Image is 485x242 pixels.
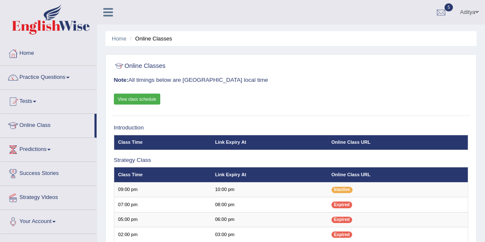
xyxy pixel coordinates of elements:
a: Online Class [0,114,94,135]
a: Your Account [0,210,97,231]
a: Tests [0,90,97,111]
a: Success Stories [0,162,97,183]
th: Online Class URL [327,167,468,182]
td: 10:00 pm [211,182,328,197]
td: 02:00 pm [114,227,211,242]
th: Link Expiry At [211,135,328,150]
a: View class schedule [114,94,161,105]
td: 06:00 pm [211,212,328,227]
h3: All timings below are [GEOGRAPHIC_DATA] local time [114,77,469,83]
td: 09:00 pm [114,182,211,197]
span: Expired [331,231,352,238]
a: Home [112,35,127,42]
a: Practice Questions [0,66,97,87]
th: Online Class URL [327,135,468,150]
b: Note: [114,77,129,83]
li: Online Classes [128,35,172,43]
h2: Online Classes [114,61,334,72]
h3: Strategy Class [114,157,469,164]
th: Class Time [114,135,211,150]
a: Home [0,42,97,63]
span: Inactive [331,187,353,193]
th: Class Time [114,167,211,182]
span: Expired [331,202,352,208]
td: 05:00 pm [114,212,211,227]
h3: Introduction [114,125,469,131]
td: 03:00 pm [211,227,328,242]
a: Predictions [0,138,97,159]
span: 5 [445,3,453,11]
td: 07:00 pm [114,197,211,212]
th: Link Expiry At [211,167,328,182]
span: Expired [331,217,352,223]
td: 08:00 pm [211,197,328,212]
a: Strategy Videos [0,186,97,207]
